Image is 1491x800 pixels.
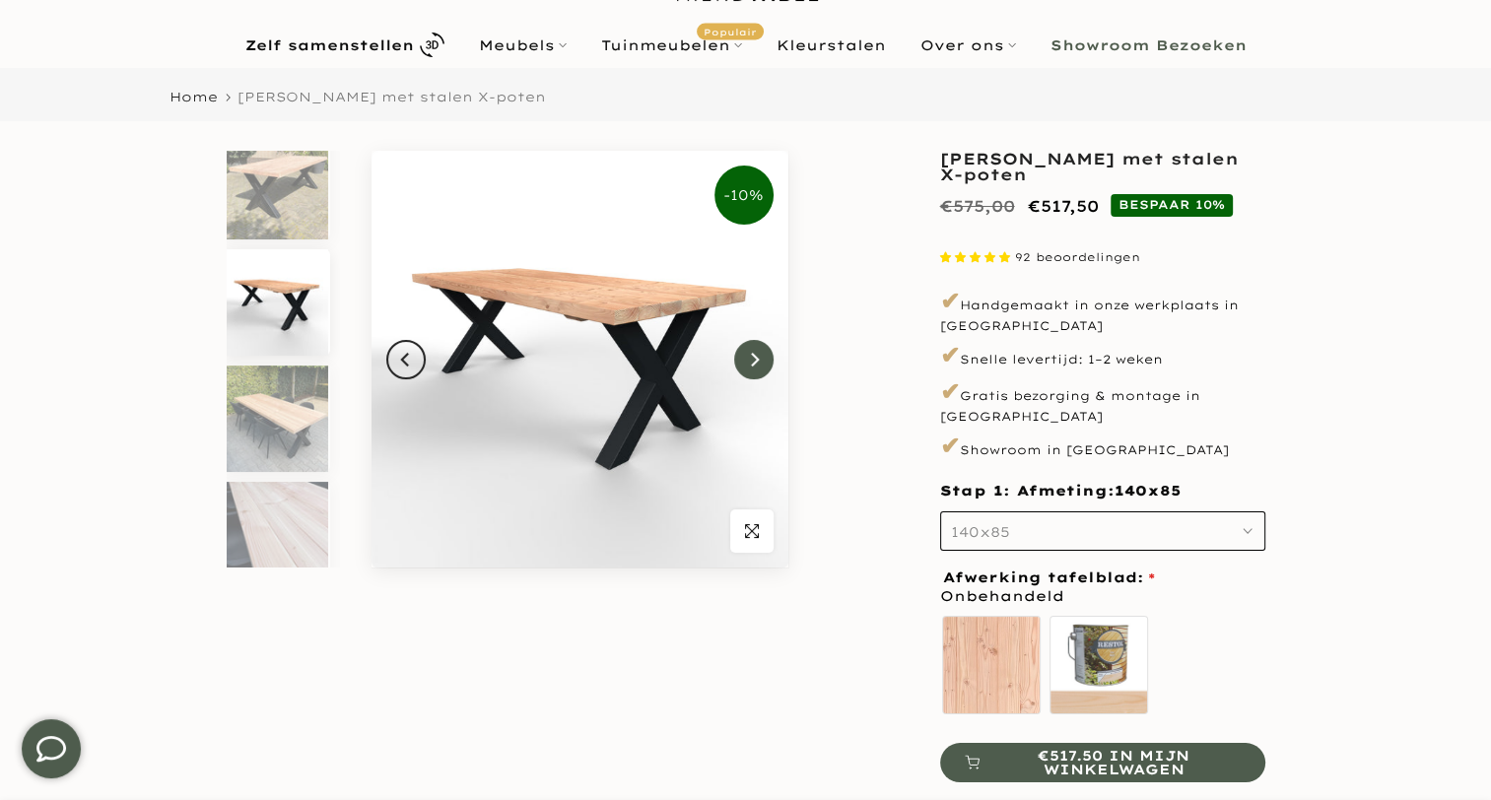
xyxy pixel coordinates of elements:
[461,33,583,57] a: Meubels
[2,700,101,798] iframe: toggle-frame
[940,340,960,369] span: ✔
[940,285,1265,334] p: Handgemaakt in onze werkplaats in [GEOGRAPHIC_DATA]
[940,511,1265,551] button: 140x85
[940,250,1015,264] span: 4.87 stars
[940,431,960,460] span: ✔
[951,523,1010,541] span: 140x85
[903,33,1033,57] a: Over ons
[987,749,1241,776] span: €517.50 in mijn winkelwagen
[759,33,903,57] a: Kleurstalen
[228,28,461,62] a: Zelf samenstellen
[1111,194,1233,216] span: BESPAAR 10%
[940,151,1265,182] h1: [PERSON_NAME] met stalen X-poten
[1015,250,1140,264] span: 92 beoordelingen
[386,340,426,379] button: Previous
[940,375,1265,425] p: Gratis bezorging & montage in [GEOGRAPHIC_DATA]
[940,339,1265,372] p: Snelle levertijd: 1–2 weken
[1028,192,1099,221] ins: €517,50
[940,430,1265,463] p: Showroom in [GEOGRAPHIC_DATA]
[1033,33,1263,57] a: Showroom Bezoeken
[227,133,328,239] img: Rechthoekige douglas tuintafel met stalen X-poten
[940,196,1015,216] del: €575,00
[940,584,1064,609] span: Onbehandeld
[169,91,218,103] a: Home
[1050,38,1247,52] b: Showroom Bezoeken
[237,89,546,104] span: [PERSON_NAME] met stalen X-poten
[245,38,414,52] b: Zelf samenstellen
[943,570,1155,584] span: Afwerking tafelblad:
[697,23,764,39] span: Populair
[940,743,1265,782] button: €517.50 in mijn winkelwagen
[372,151,788,567] img: Rechthoekige douglas tuintafel met zwarte stalen X-poten
[940,376,960,406] span: ✔
[227,249,328,356] img: Rechthoekige douglas tuintafel met zwarte stalen X-poten
[1115,482,1181,501] span: 140x85
[734,340,774,379] button: Next
[940,286,960,315] span: ✔
[583,33,759,57] a: TuinmeubelenPopulair
[940,482,1181,500] span: Stap 1: Afmeting:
